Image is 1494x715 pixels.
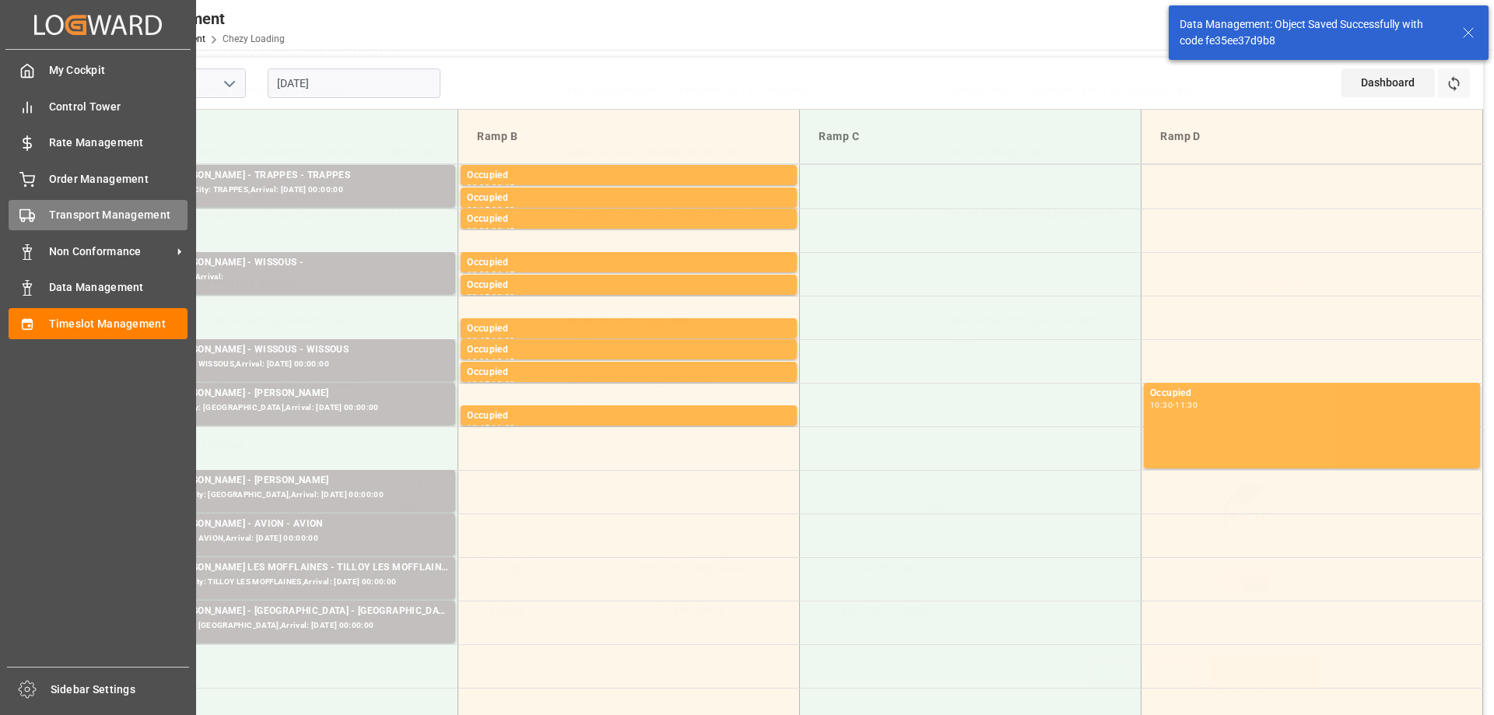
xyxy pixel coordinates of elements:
[9,272,188,303] a: Data Management
[525,310,545,330] button: Road-MainCarriage-Vehicle class
[185,437,244,454] span: CO2 Widget
[949,82,1193,98] span: Specific tkm of Shipment Type TBC distance field
[466,602,525,619] div: 0.015 e/tkm
[567,375,716,391] span: Road-MainCarriage-Fuel type
[383,35,412,65] button: View description
[654,544,728,560] div: Primary energy
[1289,142,1309,162] button: Vehicle Weight (Kg)
[829,586,944,602] div: Diesel fuel consumption
[949,313,1108,329] span: Road-MainCarriage-Load factor
[49,62,188,79] span: My Cockpit
[1211,657,1320,687] button: CREATE
[1248,276,1289,293] div: Collapse
[907,79,927,100] button: Fuel Consumption of Transport (L) TBC (distance)
[49,207,188,223] span: Transport Management
[1091,657,1200,687] button: Cancel
[525,79,545,100] button: Distance Covered (Km) ecotransit
[185,40,383,61] h2: Output CO2 Calculator (Melitta)
[1289,310,1309,330] button: Road-MainCarriage-Load factor
[185,272,298,293] h2: Eco-transit output
[49,171,188,188] span: Order Management
[866,544,908,560] div: Distance
[185,206,405,223] span: Average tkm of Goods Type (Vehicle Weight)
[914,500,945,517] div: 91320
[1289,204,1309,224] button: Tonne kilometer [tkm] transport ID
[567,206,753,223] span: Cargo Space Utilisation (Load Factor)
[265,544,337,560] div: Carbon dioxide
[567,394,927,423] input: Type to search/select
[49,279,188,296] span: Data Management
[49,316,188,332] span: Timeslot Management
[49,135,188,151] span: Rate Management
[1180,16,1447,49] div: Data Management: Object Saved Successfully with code fe35ee37d9b8
[653,586,730,602] div: Co2 equivalents
[567,82,814,98] span: Fuel Consumption of Transport (L) TBC (distance)
[907,310,927,330] button: Road-MainCarriage-ERF
[567,313,689,329] span: Road-MainCarriage-ERF
[516,335,539,359] button: open menu
[185,375,361,391] span: Road-MainCarriage-Emission class
[185,144,439,160] span: Specific Fuel Consumption per tkm (TBC) der of der
[949,144,1047,160] span: Vehicle Weight (Kg)
[185,331,545,361] input: Type to search/select
[949,206,1117,223] span: Tonne kilometer [tkm] transport ID
[9,163,188,194] a: Order Management
[1189,468,1299,554] img: CO2
[185,394,545,423] input: Type to search/select
[398,500,430,517] div: 02570
[233,586,368,602] div: Non methane hydrocarbons
[525,372,545,392] button: Road-MainCarriage-Emission class
[185,313,353,329] span: Road-MainCarriage-Vehicle class
[9,55,188,86] a: My Cockpit
[516,397,539,421] button: open menu
[898,397,921,421] button: open menu
[1047,544,1117,560] div: Nitrogen oxide
[525,142,545,162] button: Specific Fuel Consumption per tkm (TBC) der of der
[267,560,335,577] div: 0.1702 Tonne
[1057,560,1107,577] div: 0.1674 Kg
[275,602,325,619] div: 0.2899 Kg
[841,602,933,619] div: 80.0108 Lt/100Km
[1289,434,1309,454] button: CO2 Widget
[907,372,927,392] button: Road-MainCarriage-Fuel type
[907,204,927,224] button: Cargo Space Utilisation (Load Factor)
[907,142,927,162] button: Specific Fuel Consumption per tkm
[9,308,188,338] a: Timeslot Management
[185,82,352,98] span: Distance Covered (Km) ecotransit
[475,586,517,602] div: Particles
[9,91,188,121] a: Control Tower
[459,544,533,560] div: Sulphur dioxide
[51,682,190,698] span: Sidebar Settings
[658,602,725,619] div: 0.1896 Tonne
[525,204,545,224] button: Average tkm of Goods Type (Vehicle Weight)
[49,244,172,260] span: Non Conformance
[9,200,188,230] a: Transport Management
[298,266,328,296] button: View description
[49,99,188,115] span: Control Tower
[567,144,740,160] span: Specific Fuel Consumption per tkm
[854,560,920,577] div: 104.3538 Km
[1213,689,1284,700] div: Ctrl/CMD + S to save
[9,128,188,158] a: Rate Management
[471,560,521,577] div: 0.1119 Kg
[1289,79,1309,100] button: Specific tkm of Shipment Type TBC distance field
[636,560,747,577] div: 2956.9061 MegaJoule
